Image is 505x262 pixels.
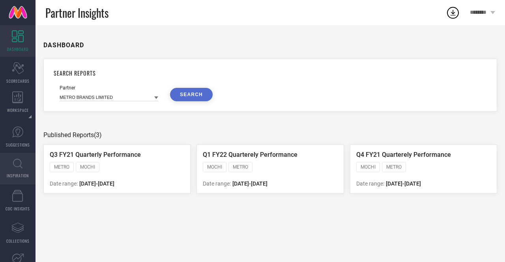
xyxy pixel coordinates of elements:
span: METRO [54,164,69,170]
span: CDC INSIGHTS [6,206,30,212]
span: METRO [386,164,402,170]
div: Published Reports (3) [43,131,497,139]
span: [DATE] - [DATE] [386,180,421,187]
span: MOCHI [207,164,222,170]
span: WORKSPACE [7,107,29,113]
span: SUGGESTIONS [6,142,30,148]
span: Date range: [50,180,78,187]
span: Q3 FY21 Quarterly Performance [50,151,141,158]
span: DASHBOARD [7,46,28,52]
span: Date range: [203,180,231,187]
span: SCORECARDS [6,78,30,84]
span: Q1 FY22 Quarterely Performance [203,151,297,158]
span: INSPIRATION [7,173,29,178]
span: COLLECTIONS [6,238,30,244]
span: [DATE] - [DATE] [232,180,267,187]
span: Date range: [356,180,384,187]
h1: SEARCH REPORTS [54,69,487,77]
h1: DASHBOARD [43,41,84,49]
div: Open download list [446,6,460,20]
span: MOCHI [80,164,95,170]
span: Partner Insights [45,5,108,21]
div: Partner [60,85,158,91]
button: SEARCH [170,88,213,101]
span: MOCHI [361,164,376,170]
span: [DATE] - [DATE] [79,180,114,187]
span: METRO [233,164,248,170]
span: Q4 FY21 Quarterely Performance [356,151,451,158]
